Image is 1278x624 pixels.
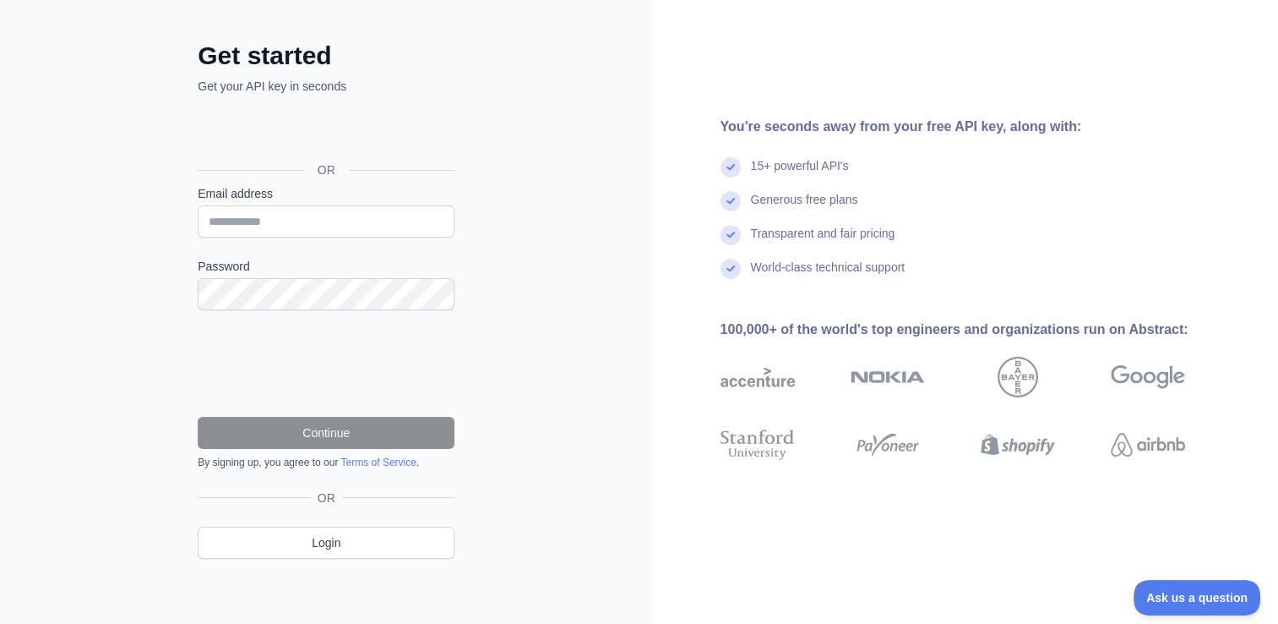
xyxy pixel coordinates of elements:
[1111,357,1185,397] img: google
[198,78,454,95] p: Get your API key in seconds
[751,225,895,259] div: Transparent and fair pricing
[198,331,454,397] iframe: reCAPTCHA
[198,417,454,449] button: Continue
[998,357,1038,397] img: bayer
[198,456,454,469] div: By signing up, you agree to our .
[721,357,795,397] img: accenture
[198,527,454,559] a: Login
[751,157,849,191] div: 15+ powerful API's
[981,426,1055,463] img: shopify
[189,113,460,151] iframe: Sign in with Google Button
[751,191,858,225] div: Generous free plans
[198,185,454,202] label: Email address
[851,357,925,397] img: nokia
[1111,426,1185,463] img: airbnb
[198,258,454,275] label: Password
[198,41,454,71] h2: Get started
[721,157,741,178] img: check mark
[721,225,741,245] img: check mark
[721,259,741,279] img: check mark
[721,191,741,211] img: check mark
[851,426,925,463] img: payoneer
[721,426,795,463] img: stanford university
[340,457,416,468] a: Terms of Service
[1134,580,1261,616] iframe: Toggle Customer Support
[311,490,342,506] span: OR
[721,117,1239,137] div: You're seconds away from your free API key, along with:
[751,259,905,293] div: World-class technical support
[304,161,349,178] span: OR
[721,320,1239,340] div: 100,000+ of the world's top engineers and organizations run on Abstract:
